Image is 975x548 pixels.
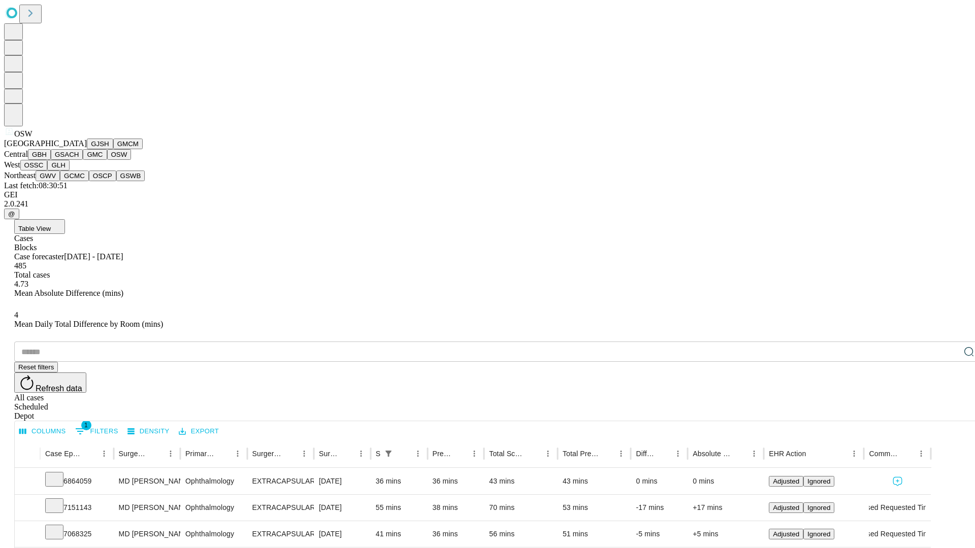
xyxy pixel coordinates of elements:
[164,447,178,461] button: Menu
[18,225,51,232] span: Table View
[4,171,36,180] span: Northeast
[149,447,164,461] button: Sort
[176,424,221,439] button: Export
[769,450,806,458] div: EHR Action
[541,447,555,461] button: Menu
[4,199,971,209] div: 2.0.241
[600,447,614,461] button: Sort
[4,209,19,219] button: @
[14,219,65,234] button: Table View
[489,521,552,547] div: 56 mins
[185,468,242,494] div: Ophthalmology
[45,450,82,458] div: Case Epic Id
[747,447,761,461] button: Menu
[252,521,309,547] div: EXTRACAPSULAR CATARACT REMOVAL WITH [MEDICAL_DATA]
[900,447,914,461] button: Sort
[693,468,759,494] div: 0 mins
[614,447,628,461] button: Menu
[20,473,35,491] button: Expand
[914,447,928,461] button: Menu
[107,149,132,160] button: OSW
[693,495,759,521] div: +17 mins
[14,372,86,393] button: Refresh data
[4,160,20,169] span: West
[14,289,123,297] span: Mean Absolute Difference (mins)
[563,468,626,494] div: 43 mins
[433,521,479,547] div: 36 mins
[354,447,368,461] button: Menu
[381,447,396,461] button: Show filters
[636,450,656,458] div: Difference
[283,447,297,461] button: Sort
[119,521,175,547] div: MD [PERSON_NAME]
[397,447,411,461] button: Sort
[869,521,925,547] div: Used Requested Time
[376,521,422,547] div: 41 mins
[20,499,35,517] button: Expand
[14,261,26,270] span: 485
[563,495,626,521] div: 53 mins
[14,320,163,328] span: Mean Daily Total Difference by Room (mins)
[563,521,626,547] div: 51 mins
[433,495,479,521] div: 38 mins
[116,170,145,181] button: GSWB
[14,129,32,138] span: OSW
[14,280,28,288] span: 4.73
[89,170,116,181] button: OSCP
[411,447,425,461] button: Menu
[803,502,834,513] button: Ignored
[81,420,91,430] span: 1
[489,450,526,458] div: Total Scheduled Duration
[636,495,682,521] div: -17 mins
[636,468,682,494] div: 0 mins
[97,447,111,461] button: Menu
[51,149,83,160] button: GSACH
[319,468,366,494] div: [DATE]
[297,447,311,461] button: Menu
[636,521,682,547] div: -5 mins
[18,363,54,371] span: Reset filters
[119,468,175,494] div: MD [PERSON_NAME]
[113,139,143,149] button: GMCM
[47,160,69,170] button: GLH
[376,495,422,521] div: 55 mins
[489,495,552,521] div: 70 mins
[773,477,799,485] span: Adjusted
[467,447,481,461] button: Menu
[803,476,834,487] button: Ignored
[185,450,215,458] div: Primary Service
[693,450,732,458] div: Absolute Difference
[119,495,175,521] div: MD [PERSON_NAME]
[319,521,366,547] div: [DATE]
[453,447,467,461] button: Sort
[433,450,452,458] div: Predicted In Room Duration
[125,424,172,439] button: Density
[773,530,799,538] span: Adjusted
[8,210,15,218] span: @
[185,495,242,521] div: Ophthalmology
[319,450,339,458] div: Surgery Date
[14,362,58,372] button: Reset filters
[381,447,396,461] div: 1 active filter
[14,252,64,261] span: Case forecaster
[433,468,479,494] div: 36 mins
[340,447,354,461] button: Sort
[36,384,82,393] span: Refresh data
[376,468,422,494] div: 36 mins
[527,447,541,461] button: Sort
[64,252,123,261] span: [DATE] - [DATE]
[319,495,366,521] div: [DATE]
[4,150,28,158] span: Central
[231,447,245,461] button: Menu
[14,311,18,319] span: 4
[803,529,834,539] button: Ignored
[45,468,109,494] div: 6864059
[693,521,759,547] div: +5 mins
[4,139,87,148] span: [GEOGRAPHIC_DATA]
[807,477,830,485] span: Ignored
[861,521,933,547] span: Used Requested Time
[773,504,799,511] span: Adjusted
[36,170,60,181] button: GWV
[252,450,282,458] div: Surgery Name
[252,468,309,494] div: EXTRACAPSULAR CATARACT REMOVAL WITH [MEDICAL_DATA]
